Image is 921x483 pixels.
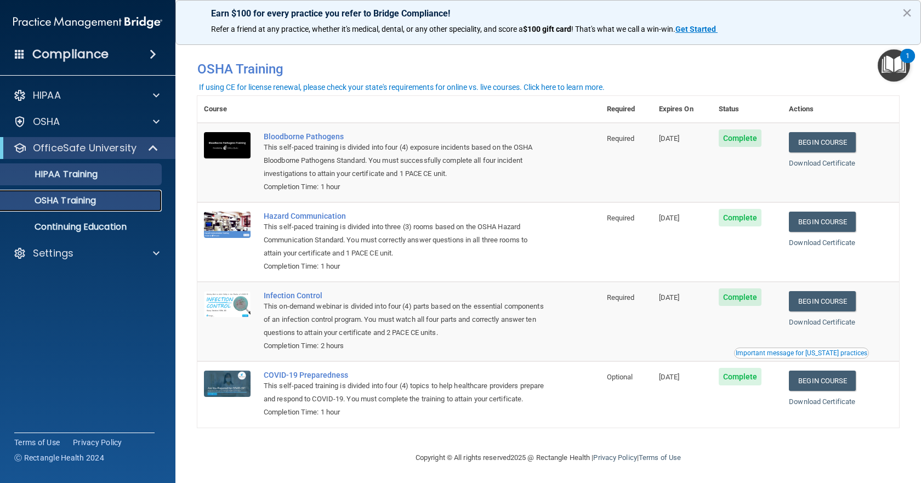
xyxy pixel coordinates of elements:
[33,141,137,155] p: OfficeSafe University
[878,49,910,82] button: Open Resource Center, 1 new notification
[33,115,60,128] p: OSHA
[13,141,159,155] a: OfficeSafe University
[607,214,635,222] span: Required
[264,291,545,300] a: Infection Control
[789,159,855,167] a: Download Certificate
[197,61,899,77] h4: OSHA Training
[7,169,98,180] p: HIPAA Training
[14,437,60,448] a: Terms of Use
[659,214,680,222] span: [DATE]
[13,12,162,33] img: PMB logo
[902,4,912,21] button: Close
[264,132,545,141] a: Bloodborne Pathogens
[593,453,636,462] a: Privacy Policy
[33,89,61,102] p: HIPAA
[197,96,257,123] th: Course
[789,397,855,406] a: Download Certificate
[264,260,545,273] div: Completion Time: 1 hour
[789,291,856,311] a: Begin Course
[571,25,675,33] span: ! That's what we call a win-win.
[14,452,104,463] span: Ⓒ Rectangle Health 2024
[719,368,762,385] span: Complete
[264,141,545,180] div: This self-paced training is divided into four (4) exposure incidents based on the OSHA Bloodborne...
[675,25,718,33] a: Get Started
[607,373,633,381] span: Optional
[211,8,885,19] p: Earn $100 for every practice you refer to Bridge Compliance!
[607,293,635,302] span: Required
[211,25,523,33] span: Refer a friend at any practice, whether it's medical, dental, or any other speciality, and score a
[712,96,783,123] th: Status
[719,288,762,306] span: Complete
[523,25,571,33] strong: $100 gift card
[13,247,160,260] a: Settings
[782,96,899,123] th: Actions
[197,82,606,93] button: If using CE for license renewal, please check your state's requirements for online vs. live cours...
[73,437,122,448] a: Privacy Policy
[719,129,762,147] span: Complete
[13,89,160,102] a: HIPAA
[789,212,856,232] a: Begin Course
[789,318,855,326] a: Download Certificate
[13,115,160,128] a: OSHA
[736,350,867,356] div: Important message for [US_STATE] practices
[600,96,652,123] th: Required
[675,25,716,33] strong: Get Started
[906,56,909,70] div: 1
[7,195,96,206] p: OSHA Training
[7,221,157,232] p: Continuing Education
[264,220,545,260] div: This self-paced training is divided into three (3) rooms based on the OSHA Hazard Communication S...
[659,373,680,381] span: [DATE]
[264,379,545,406] div: This self-paced training is divided into four (4) topics to help healthcare providers prepare and...
[789,238,855,247] a: Download Certificate
[659,293,680,302] span: [DATE]
[264,371,545,379] a: COVID-19 Preparedness
[264,180,545,194] div: Completion Time: 1 hour
[719,209,762,226] span: Complete
[33,247,73,260] p: Settings
[639,453,681,462] a: Terms of Use
[789,371,856,391] a: Begin Course
[659,134,680,143] span: [DATE]
[348,440,748,475] div: Copyright © All rights reserved 2025 @ Rectangle Health | |
[607,134,635,143] span: Required
[264,300,545,339] div: This on-demand webinar is divided into four (4) parts based on the essential components of an inf...
[264,406,545,419] div: Completion Time: 1 hour
[264,339,545,353] div: Completion Time: 2 hours
[734,348,869,359] button: Read this if you are a dental practitioner in the state of CA
[264,212,545,220] a: Hazard Communication
[652,96,712,123] th: Expires On
[199,83,605,91] div: If using CE for license renewal, please check your state's requirements for online vs. live cours...
[32,47,109,62] h4: Compliance
[789,132,856,152] a: Begin Course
